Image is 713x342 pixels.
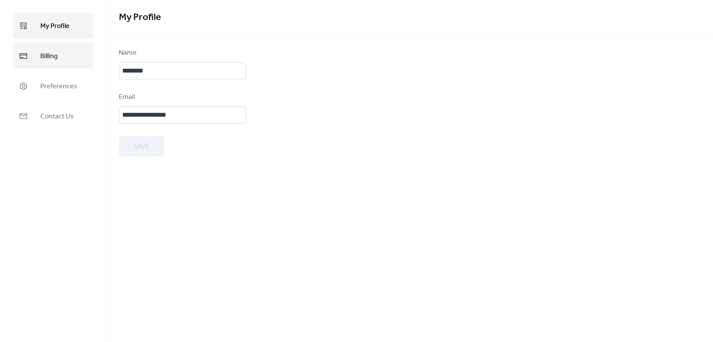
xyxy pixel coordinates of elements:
span: Preferences [40,80,77,93]
span: My Profile [40,20,70,33]
span: My Profile [119,8,161,27]
a: Billing [13,43,93,69]
a: My Profile [13,13,93,39]
a: Contact Us [13,103,93,129]
div: Email [119,92,244,102]
a: Preferences [13,73,93,99]
div: Name [119,48,244,58]
span: Billing [40,50,58,63]
span: Contact Us [40,110,74,123]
